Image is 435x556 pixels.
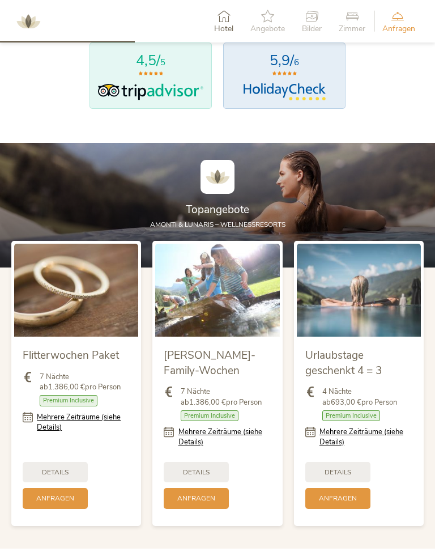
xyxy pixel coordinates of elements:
span: Zimmer [339,25,365,33]
span: 6 [294,57,299,68]
b: 693,00 € [331,397,361,408]
span: Premium Inclusive [40,395,97,406]
img: Sommer-Family-Wochen [155,244,279,337]
span: Premium Inclusive [181,410,238,421]
a: Mehrere Zeiträume (siehe Details) [319,427,412,447]
span: Anfragen [36,494,74,503]
a: AMONTI & LUNARIS Wellnessresort [11,17,45,25]
span: Angebote [250,25,285,33]
span: Details [42,468,69,477]
span: 4 Nächte ab pro Person [322,387,397,407]
a: Mehrere Zeiträume (siehe Details) [178,427,271,447]
b: 1.386,00 € [48,382,85,392]
span: Flitterwochen Paket [23,348,119,363]
img: Tripadvisor [98,83,203,100]
span: Topangebote [186,202,249,217]
a: 4,5/5Tripadvisor [89,43,212,109]
span: 5,9/ [270,51,294,70]
span: 7 Nächte ab pro Person [181,387,262,407]
img: AMONTI & LUNARIS Wellnessresort [201,160,234,194]
span: Anfragen [382,25,415,33]
span: 7 Nächte ab pro Person [40,372,121,392]
a: 5,9/6HolidayCheck [223,43,346,109]
span: 4,5/ [136,51,160,70]
img: AMONTI & LUNARIS Wellnessresort [11,5,45,39]
img: HolidayCheck [243,83,326,100]
img: Flitterwochen Paket [14,244,138,337]
span: AMONTI & LUNARIS – Wellnessresorts [150,220,285,229]
b: 1.386,00 € [189,397,226,408]
img: Urlaubstage geschenkt 4 = 3 [297,244,421,337]
span: 5 [160,57,165,68]
span: Details [183,468,210,477]
span: Premium Inclusive [322,410,380,421]
span: Urlaubstage geschenkt 4 = 3 [305,348,382,378]
span: Anfragen [319,494,357,503]
a: Mehrere Zeiträume (siehe Details) [37,412,130,432]
span: Bilder [302,25,322,33]
span: [PERSON_NAME]-Family-Wochen [164,348,255,378]
span: Anfragen [177,494,215,503]
span: Hotel [214,25,233,33]
span: Details [325,468,351,477]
